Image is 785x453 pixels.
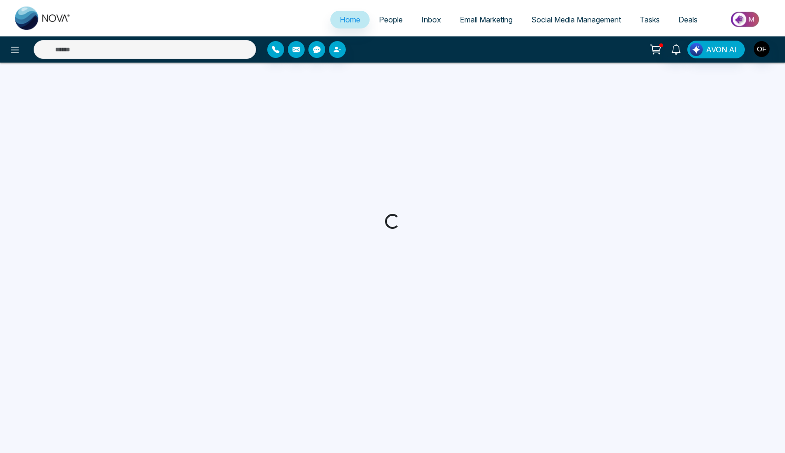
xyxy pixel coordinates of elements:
span: Inbox [421,15,441,24]
a: Email Marketing [450,11,522,28]
img: Market-place.gif [712,9,779,30]
button: AVON AI [687,41,745,58]
span: AVON AI [706,44,737,55]
span: People [379,15,403,24]
a: Social Media Management [522,11,630,28]
img: Lead Flow [690,43,703,56]
img: User Avatar [754,41,770,57]
a: Inbox [412,11,450,28]
a: Tasks [630,11,669,28]
span: Email Marketing [460,15,513,24]
a: People [370,11,412,28]
span: Home [340,15,360,24]
a: Home [330,11,370,28]
span: Social Media Management [531,15,621,24]
span: Deals [678,15,698,24]
a: Deals [669,11,707,28]
img: Nova CRM Logo [15,7,71,30]
span: Tasks [640,15,660,24]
